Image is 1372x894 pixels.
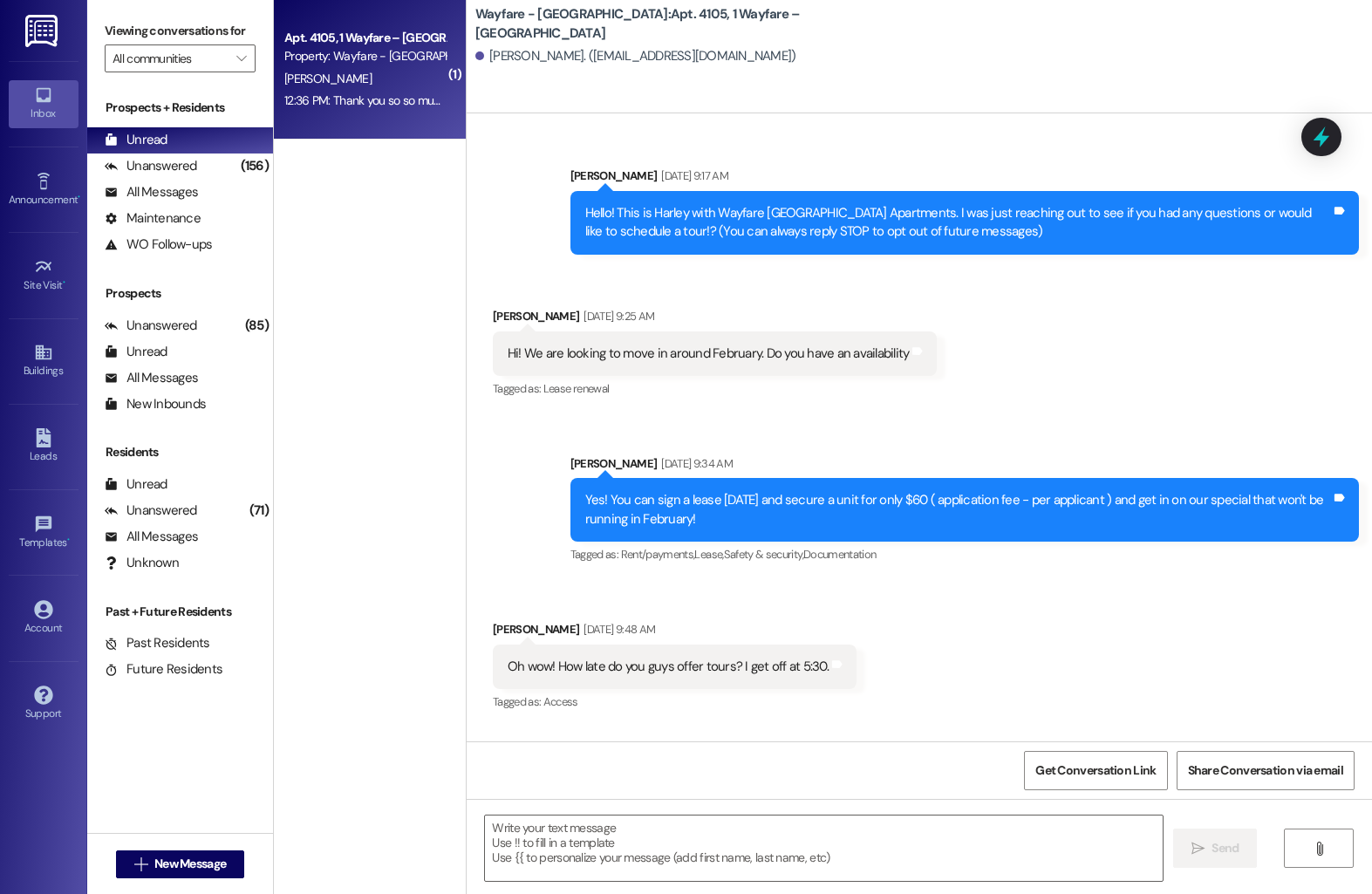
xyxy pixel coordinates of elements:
div: New Inbounds [105,395,206,413]
div: Yes! You can sign a lease [DATE] and secure a unit for only $60 ( application fee - per applicant... [585,491,1331,529]
div: Unread [105,475,167,494]
div: Unknown [105,554,179,572]
div: Future Residents [105,660,222,679]
a: Site Visit • [9,252,78,299]
div: Unanswered [105,502,197,520]
b: Wayfare - [GEOGRAPHIC_DATA]: Apt. 4105, 1 Wayfare – [GEOGRAPHIC_DATA] [475,5,824,43]
span: Send [1212,839,1239,857]
span: Safety & security , [724,547,803,562]
div: All Messages [105,183,198,201]
a: Leads [9,423,78,470]
div: [DATE] 9:34 AM [657,454,733,473]
i:  [236,51,246,65]
div: (71) [245,497,273,524]
span: Get Conversation Link [1035,761,1156,780]
div: Past + Future Residents [87,603,273,621]
div: All Messages [105,369,198,387]
div: Oh wow! How late do you guys offer tours? I get off at 5:30. [508,658,829,676]
button: New Message [116,850,245,878]
div: Residents [87,443,273,461]
div: Tagged as: [493,376,938,401]
div: Hello! This is Harley with Wayfare [GEOGRAPHIC_DATA] Apartments. I was just reaching out to see i... [585,204,1331,242]
i:  [1313,842,1326,856]
a: Buildings [9,338,78,385]
div: [DATE] 9:48 AM [579,620,655,638]
div: All Messages [105,528,198,546]
span: • [63,276,65,289]
div: Unread [105,131,167,149]
div: Past Residents [105,634,210,652]
button: Get Conversation Link [1024,751,1167,790]
span: Lease renewal [543,381,610,396]
div: Tagged as: [493,689,857,714]
a: Templates • [9,509,78,556]
span: Rent/payments , [621,547,695,562]
a: Account [9,595,78,642]
div: Prospects [87,284,273,303]
div: Unanswered [105,317,197,335]
span: [PERSON_NAME] [284,71,372,86]
a: Inbox [9,80,78,127]
div: Unanswered [105,157,197,175]
div: [PERSON_NAME]. ([EMAIL_ADDRESS][DOMAIN_NAME]) [475,47,796,65]
div: WO Follow-ups [105,235,212,254]
a: Support [9,680,78,727]
i:  [1191,842,1205,856]
div: Unread [105,343,167,361]
span: Share Conversation via email [1188,761,1343,780]
div: Property: Wayfare - [GEOGRAPHIC_DATA] [284,47,446,65]
span: • [67,534,70,546]
div: (85) [241,312,273,339]
button: Share Conversation via email [1177,751,1355,790]
div: [PERSON_NAME] [493,620,857,645]
div: [PERSON_NAME] [493,307,938,331]
span: • [78,191,80,203]
div: Tagged as: [570,542,1359,567]
div: Maintenance [105,209,201,228]
label: Viewing conversations for [105,17,256,44]
div: 12:36 PM: Thank you so so much [284,92,447,108]
div: Prospects + Residents [87,99,273,117]
div: [DATE] 9:25 AM [579,307,654,325]
span: Access [543,694,578,709]
div: [PERSON_NAME] [570,454,1359,479]
span: Lease , [694,547,723,562]
div: [DATE] 9:17 AM [657,167,728,185]
div: Hi! We are looking to move in around February. Do you have an availability [508,345,910,363]
input: All communities [113,44,228,72]
span: Documentation [803,547,877,562]
i:  [134,857,147,871]
button: Send [1173,829,1258,868]
div: (156) [236,153,273,180]
img: ResiDesk Logo [25,15,61,47]
div: [PERSON_NAME] [570,167,1359,191]
div: Apt. 4105, 1 Wayfare – [GEOGRAPHIC_DATA] [284,29,446,47]
span: New Message [154,855,226,873]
